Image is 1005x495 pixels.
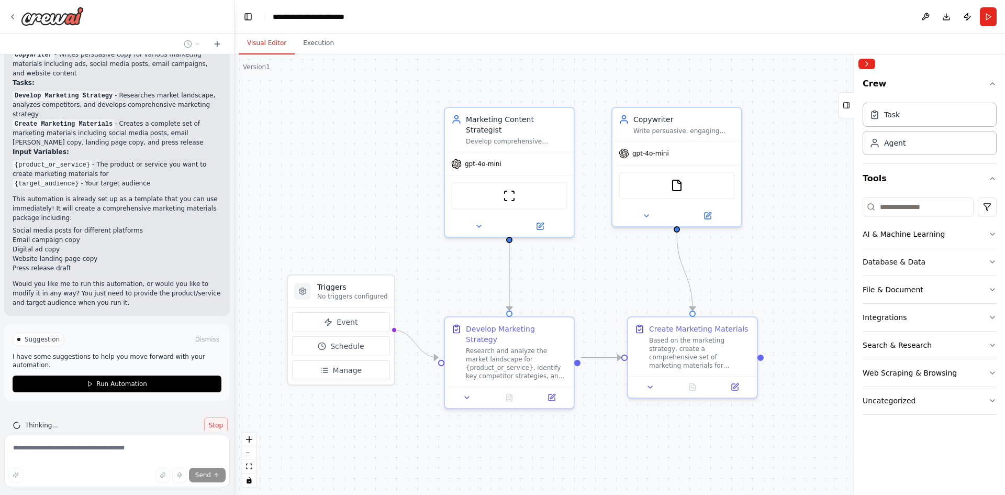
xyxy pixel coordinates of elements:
div: Tools [863,193,997,423]
li: Press release draft [13,263,221,273]
strong: Input Variables: [13,148,69,156]
div: Write persuasive, engaging copy for various marketing materials including ads, social media posts... [633,127,735,135]
g: Edge from triggers to 25dddd70-347b-437e-ac28-822242fe2e94 [393,325,438,363]
span: gpt-4o-mini [465,160,501,168]
div: Task [884,109,900,120]
div: Develop Marketing Strategy [466,324,567,345]
button: Switch to previous chat [180,38,205,50]
span: gpt-4o-mini [632,149,669,158]
button: Stop [204,417,228,433]
div: Database & Data [863,257,925,267]
button: fit view [242,460,256,474]
button: Hide left sidebar [241,9,255,24]
div: Marketing Content Strategist [466,114,567,135]
button: Integrations [863,304,997,331]
li: - The product or service you want to create marketing materials for [13,160,221,179]
button: Open in side panel [678,210,737,222]
div: Create Marketing MaterialsBased on the marketing strategy, create a comprehensive set of marketin... [627,316,758,399]
img: FileReadTool [671,179,683,192]
code: Create Marketing Materials [13,119,115,129]
div: Web Scraping & Browsing [863,368,957,378]
button: Start a new chat [209,38,226,50]
div: Research and analyze the market landscape for {product_or_service}, identify key competitor strat... [466,347,567,380]
button: No output available [671,381,715,393]
span: Manage [333,365,362,376]
li: Digital ad copy [13,245,221,254]
img: ScrapeWebsiteTool [503,190,516,202]
div: Integrations [863,312,907,323]
div: Create Marketing Materials [649,324,748,334]
li: - Researches market landscape, analyzes competitors, and develops comprehensive marketing strategy [13,91,221,119]
code: Copywriter [13,50,54,60]
h3: Triggers [317,282,388,292]
div: Develop Marketing StrategyResearch and analyze the market landscape for {product_or_service}, ide... [444,316,575,409]
div: Copywriter [633,114,735,125]
button: Database & Data [863,248,997,276]
button: Dismiss [193,334,221,345]
p: No triggers configured [317,292,388,301]
li: - Creates a complete set of marketing materials including social media posts, email [PERSON_NAME]... [13,119,221,147]
div: React Flow controls [242,433,256,487]
div: Uncategorized [863,395,915,406]
button: toggle interactivity [242,474,256,487]
button: Web Scraping & Browsing [863,359,997,387]
span: Stop [209,421,223,430]
span: Send [195,471,211,479]
div: Based on the marketing strategy, create a comprehensive set of marketing materials for {product_o... [649,336,751,370]
div: Marketing Content StrategistDevelop comprehensive marketing strategies and create compelling mark... [444,107,575,238]
li: - Writes persuasive copy for various marketing materials including ads, social media posts, email... [13,50,221,78]
button: Execution [295,32,342,54]
button: zoom out [242,446,256,460]
button: Improve this prompt [8,468,23,482]
button: Click to speak your automation idea [172,468,187,482]
li: - Your target audience [13,179,221,188]
div: CopywriterWrite persuasive, engaging copy for various marketing materials including ads, social m... [611,107,742,227]
button: Upload files [155,468,170,482]
button: Open in side panel [510,220,569,233]
span: Suggestion [25,335,60,344]
span: Run Automation [96,380,147,388]
div: Search & Research [863,340,932,350]
button: Event [292,312,390,332]
button: Crew [863,73,997,98]
div: Agent [884,138,906,148]
code: Develop Marketing Strategy [13,91,115,101]
button: zoom in [242,433,256,446]
g: Edge from 3b138f37-a43a-4067-b819-bbe683b2b408 to 6eab6d29-7d03-45f2-8082-22c8fff016ec [672,233,698,311]
img: Logo [21,7,84,26]
li: Email campaign copy [13,235,221,245]
nav: breadcrumb [273,12,366,22]
p: This automation is already set up as a template that you can use immediately! It will create a co... [13,194,221,223]
button: Visual Editor [239,32,295,54]
li: Social media posts for different platforms [13,226,221,235]
div: File & Document [863,284,923,295]
p: Would you like me to run this automation, or would you like to modify it in any way? You just nee... [13,279,221,307]
button: AI & Machine Learning [863,221,997,248]
button: No output available [487,391,532,404]
g: Edge from 25dddd70-347b-437e-ac28-822242fe2e94 to 6eab6d29-7d03-45f2-8082-22c8fff016ec [580,353,621,363]
div: Crew [863,98,997,163]
span: Thinking... [25,421,58,430]
button: Open in side panel [717,381,753,393]
code: {target_audience} [13,179,81,189]
li: Website landing page copy [13,254,221,263]
div: TriggersNo triggers configuredEventScheduleManage [287,274,395,386]
button: Uncategorized [863,387,997,414]
button: Open in side panel [533,391,569,404]
button: Tools [863,164,997,193]
p: I have some suggestions to help you move forward with your automation. [13,353,221,369]
button: File & Document [863,276,997,303]
button: Manage [292,360,390,380]
div: Develop comprehensive marketing strategies and create compelling marketing materials for {product... [466,137,567,146]
button: Schedule [292,336,390,356]
button: Search & Research [863,332,997,359]
button: Collapse right sidebar [858,59,875,69]
button: Run Automation [13,376,221,392]
div: Version 1 [243,63,270,71]
strong: Tasks: [13,79,35,86]
span: Schedule [330,341,364,351]
span: Event [337,317,358,327]
button: Toggle Sidebar [850,54,858,495]
button: Send [189,468,226,482]
g: Edge from 4c183a19-ae6e-4cca-bad7-e04169145b5c to 25dddd70-347b-437e-ac28-822242fe2e94 [504,233,515,311]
